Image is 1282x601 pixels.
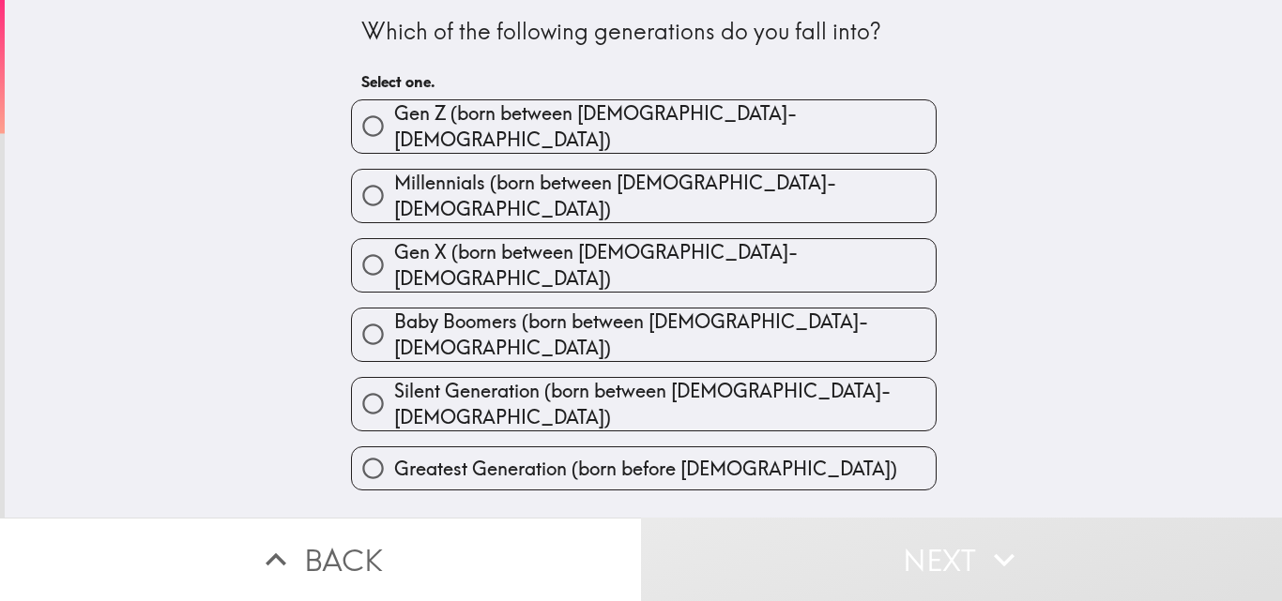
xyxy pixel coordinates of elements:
button: Greatest Generation (born before [DEMOGRAPHIC_DATA]) [352,447,936,489]
button: Baby Boomers (born between [DEMOGRAPHIC_DATA]-[DEMOGRAPHIC_DATA]) [352,308,936,361]
span: Silent Generation (born between [DEMOGRAPHIC_DATA]-[DEMOGRAPHIC_DATA]) [394,378,936,430]
span: Millennials (born between [DEMOGRAPHIC_DATA]-[DEMOGRAPHIC_DATA]) [394,170,936,222]
div: Which of the following generations do you fall into? [361,16,926,48]
span: Baby Boomers (born between [DEMOGRAPHIC_DATA]-[DEMOGRAPHIC_DATA]) [394,308,936,361]
button: Gen Z (born between [DEMOGRAPHIC_DATA]-[DEMOGRAPHIC_DATA]) [352,100,936,153]
h6: Select one. [361,71,926,92]
button: Gen X (born between [DEMOGRAPHIC_DATA]-[DEMOGRAPHIC_DATA]) [352,239,936,292]
button: Next [641,518,1282,601]
button: Millennials (born between [DEMOGRAPHIC_DATA]-[DEMOGRAPHIC_DATA]) [352,170,936,222]
span: Gen X (born between [DEMOGRAPHIC_DATA]-[DEMOGRAPHIC_DATA]) [394,239,936,292]
span: Greatest Generation (born before [DEMOGRAPHIC_DATA]) [394,456,897,482]
span: Gen Z (born between [DEMOGRAPHIC_DATA]-[DEMOGRAPHIC_DATA]) [394,100,936,153]
button: Silent Generation (born between [DEMOGRAPHIC_DATA]-[DEMOGRAPHIC_DATA]) [352,378,936,430]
